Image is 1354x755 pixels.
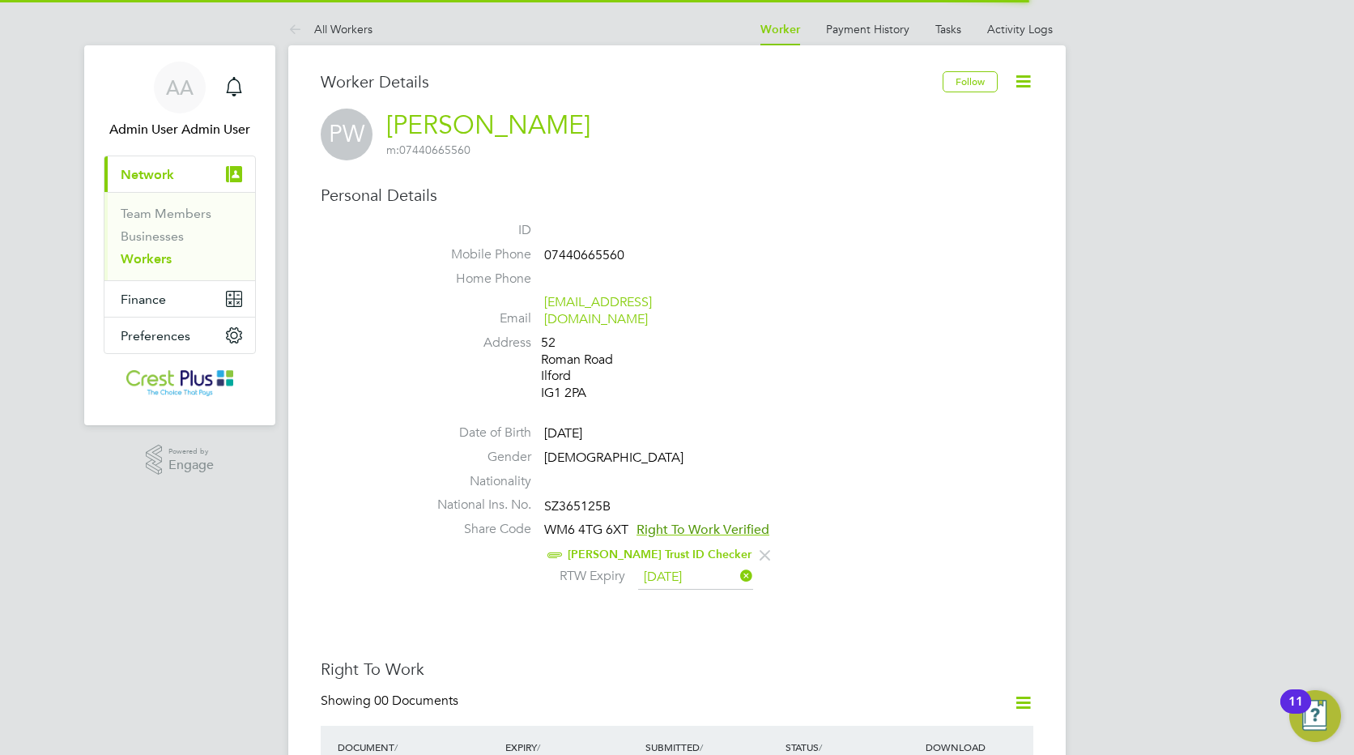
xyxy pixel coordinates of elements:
label: Date of Birth [418,424,531,441]
a: Activity Logs [987,22,1053,36]
span: WM6 4TG 6XT [544,522,628,538]
a: AAAdmin User Admin User [104,62,256,139]
label: RTW Expiry [544,568,625,585]
a: Tasks [935,22,961,36]
span: Finance [121,292,166,307]
span: PW [321,109,373,160]
span: Right To Work Verified [637,522,769,538]
button: Network [104,156,255,192]
label: Mobile Phone [418,246,531,263]
a: Workers [121,251,172,267]
span: AA [166,77,194,98]
span: Admin User Admin User [104,120,256,139]
a: Powered byEngage [146,445,215,476]
label: Home Phone [418,271,531,288]
div: 52 Roman Road Ilford IG1 2PA [541,335,695,402]
label: National Ins. No. [418,497,531,514]
label: Share Code [418,521,531,538]
button: Open Resource Center, 11 new notifications [1289,690,1341,742]
label: Nationality [418,473,531,490]
div: Network [104,192,255,280]
div: 11 [1288,702,1303,723]
label: Address [418,335,531,352]
a: Go to home page [104,370,256,396]
span: Powered by [168,445,214,459]
span: Engage [168,459,214,472]
div: Showing [321,693,462,710]
a: [PERSON_NAME] Trust ID Checker [568,548,752,561]
h3: Right To Work [321,659,1033,680]
button: Finance [104,281,255,317]
span: / [394,740,398,753]
a: Team Members [121,206,211,221]
a: [PERSON_NAME] [386,109,590,141]
h3: Worker Details [321,71,943,92]
span: [DEMOGRAPHIC_DATA] [544,450,683,466]
label: Gender [418,449,531,466]
nav: Main navigation [84,45,275,425]
a: All Workers [288,22,373,36]
a: Worker [760,23,800,36]
span: 07440665560 [386,143,470,157]
a: [EMAIL_ADDRESS][DOMAIN_NAME] [544,294,652,327]
span: SZ365125B [544,498,611,514]
span: 07440665560 [544,247,624,263]
span: Preferences [121,328,190,343]
a: Businesses [121,228,184,244]
a: Payment History [826,22,909,36]
button: Follow [943,71,998,92]
span: / [537,740,540,753]
span: m: [386,143,399,157]
span: Network [121,167,174,182]
span: / [700,740,703,753]
input: Select one [638,565,753,590]
span: [DATE] [544,425,582,441]
span: / [819,740,822,753]
h3: Personal Details [321,185,1033,206]
span: 00 Documents [374,693,458,709]
button: Preferences [104,318,255,353]
img: crestplusoperations-logo-retina.png [126,370,234,396]
label: Email [418,310,531,327]
label: ID [418,222,531,239]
